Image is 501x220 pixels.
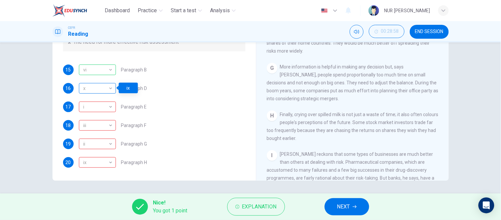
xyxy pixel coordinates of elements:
[415,29,444,34] span: END SESSION
[79,153,114,172] div: ix
[337,202,350,211] span: NEXT
[153,207,188,215] span: You got 1 point
[66,142,71,146] span: 19
[53,4,87,17] img: EduSynch logo
[369,25,405,39] div: Hide
[479,198,494,213] div: Open Intercom Messenger
[79,135,114,154] div: ii
[66,67,71,72] span: 15
[267,150,277,161] div: I
[79,157,116,168] div: iv
[79,61,114,79] div: vi
[171,7,196,15] span: Start a test
[267,112,439,141] span: Finally, crying over spilled milk is not just a waste of time; it also often colours people's per...
[66,123,71,128] span: 18
[369,5,379,16] img: Profile picture
[267,63,277,73] div: G
[121,105,147,109] span: Paragraph E
[105,7,130,15] span: Dashboard
[227,198,285,216] button: Explanation
[79,79,114,98] div: x
[121,67,147,72] span: Paragraph B
[79,98,114,116] div: i
[79,120,116,131] div: viii
[79,102,116,112] div: iii
[267,110,277,121] div: H
[153,199,188,207] span: Nice!
[410,25,449,39] button: END SESSION
[121,123,147,128] span: Paragraph F
[68,30,89,38] h1: Reading
[79,65,116,75] div: vi
[320,8,329,13] img: en
[207,5,238,17] button: Analysis
[119,83,138,93] div: ix
[53,4,102,17] a: EduSynch logo
[350,25,364,39] div: Mute
[66,160,71,165] span: 20
[121,160,147,165] span: Paragraph H
[79,83,116,94] div: ix
[102,5,132,17] button: Dashboard
[121,142,147,146] span: Paragraph G
[242,202,277,211] span: Explanation
[267,64,439,101] span: More information is helpful in making any decision but, says [PERSON_NAME], people spend proporti...
[138,7,157,15] span: Practice
[325,198,369,215] button: NEXT
[79,139,116,149] div: i
[384,7,430,15] div: NUR [PERSON_NAME]
[79,116,114,135] div: iii
[369,25,405,38] button: 00:28:58
[66,105,71,109] span: 17
[168,5,205,17] button: Start a test
[381,29,399,34] span: 00:28:58
[210,7,230,15] span: Analysis
[135,5,165,17] button: Practice
[68,25,75,30] span: CEFR
[66,86,71,91] span: 16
